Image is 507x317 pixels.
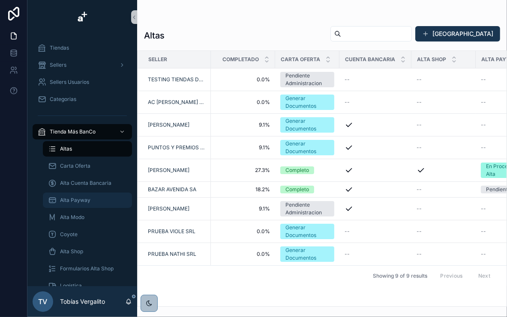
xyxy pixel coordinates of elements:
span: -- [481,144,486,151]
a: Generar Documentos [280,224,334,239]
div: Generar Documentos [285,95,329,110]
span: -- [417,121,422,128]
span: -- [417,251,422,258]
span: -- [481,76,486,83]
span: PRUEBA VIOLE SRL [148,228,195,235]
a: [PERSON_NAME] [148,167,206,174]
span: Altas [60,145,72,152]
span: Categorias [50,96,76,103]
span: 0.0% [216,99,270,106]
a: 0.0% [216,76,270,83]
span: -- [417,228,422,235]
span: -- [481,205,486,212]
a: -- [417,186,471,193]
span: Tiendas [50,44,69,51]
a: [PERSON_NAME] [148,121,189,128]
a: -- [345,228,406,235]
span: Alta Shop [417,56,446,63]
span: Seller [148,56,167,63]
a: Sellers [33,57,132,73]
a: -- [417,228,471,235]
span: Showing 9 of 9 results [373,273,427,279]
a: Coyote [43,227,132,242]
span: -- [345,99,350,106]
div: scrollable content [27,34,137,286]
span: -- [417,76,422,83]
a: -- [417,76,471,83]
span: -- [417,99,422,106]
img: App logo [75,10,89,24]
a: Pendiente Administracion [280,201,334,216]
a: 0.0% [216,251,270,258]
a: 9.1% [216,205,270,212]
a: Alta Payway [43,193,132,208]
div: Completo [285,186,309,193]
a: AC [PERSON_NAME] S.A [148,99,206,106]
a: TESTING TIENDAS DUPLICADAS [148,76,206,83]
a: 27.3% [216,167,270,174]
a: Alta Cuenta Bancaria [43,175,132,191]
span: -- [481,99,486,106]
span: Alta Shop [60,248,83,255]
div: Generar Documentos [285,246,329,262]
span: Completado [222,56,259,63]
a: Logística [43,278,132,293]
span: -- [345,76,350,83]
button: [GEOGRAPHIC_DATA] [415,26,500,41]
a: Completo [280,166,334,174]
span: -- [345,251,350,258]
a: Categorias [33,92,132,107]
a: Generar Documentos [280,95,334,110]
span: Coyote [60,231,78,238]
a: 9.1% [216,144,270,151]
a: Altas [43,141,132,157]
span: -- [481,121,486,128]
a: -- [417,144,471,151]
a: -- [345,251,406,258]
span: Cuenta Bancaria [345,56,395,63]
a: -- [417,251,471,258]
span: Formularios Alta Shop [60,265,114,272]
a: [PERSON_NAME] [148,205,206,212]
div: Pendiente Administracion [285,201,329,216]
a: PUNTOS Y PREMIOS S.A [148,144,206,151]
a: Sellers Usuarios [33,74,132,90]
a: PRUEBA NATHI SRL [148,251,196,258]
a: Pendiente Administracion [280,72,334,87]
span: -- [481,251,486,258]
span: Carta Oferta [281,56,320,63]
p: Tobías Vergalito [60,297,105,306]
div: Pendiente Administracion [285,72,329,87]
a: BAZAR AVENIDA SA [148,186,196,193]
a: 18.2% [216,186,270,193]
a: -- [417,205,471,212]
div: Generar Documentos [285,117,329,133]
span: Sellers [50,62,66,68]
a: PRUEBA VIOLE SRL [148,228,206,235]
h1: Altas [144,30,165,41]
a: Generar Documentos [280,246,334,262]
span: -- [345,228,350,235]
a: PRUEBA NATHI SRL [148,251,206,258]
a: BAZAR AVENIDA SA [148,186,206,193]
a: [PERSON_NAME] [148,205,189,212]
a: Generar Documentos [280,140,334,155]
a: [PERSON_NAME] [148,167,189,174]
a: 9.1% [216,121,270,128]
a: -- [345,99,406,106]
a: 0.0% [216,228,270,235]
